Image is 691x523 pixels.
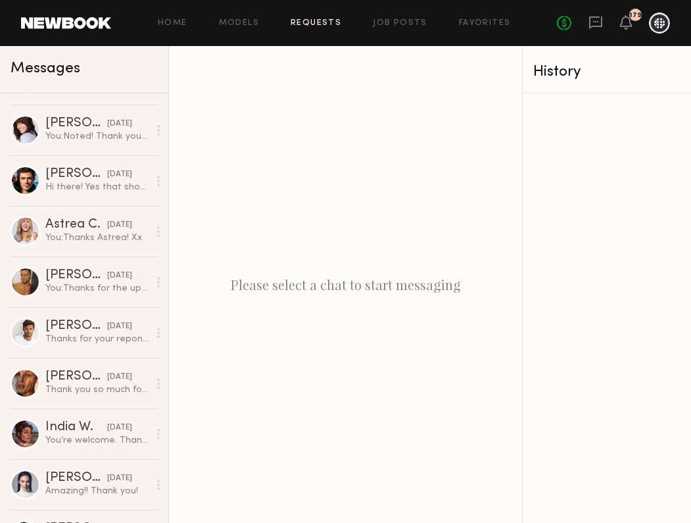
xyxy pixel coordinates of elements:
[45,218,107,232] div: Astrea C.
[533,64,680,80] div: History
[45,472,107,485] div: [PERSON_NAME]
[45,384,149,396] div: Thank you so much for having me and for such a great day as well as covering parking :). Had a gr...
[45,232,149,244] div: You: Thanks Astrea! Xx
[169,46,522,523] div: Please select a chat to start messaging
[219,19,259,28] a: Models
[107,168,132,181] div: [DATE]
[45,370,107,384] div: [PERSON_NAME]
[158,19,187,28] a: Home
[45,282,149,295] div: You: Thanks for the update [PERSON_NAME]!
[629,12,642,19] div: 179
[45,333,149,345] div: Thanks for your reponse. Best [PERSON_NAME]
[107,472,132,485] div: [DATE]
[107,118,132,130] div: [DATE]
[107,270,132,282] div: [DATE]
[45,434,149,447] div: You’re welcome. Thanks for keeping me in mind!
[107,219,132,232] div: [DATE]
[45,320,107,333] div: [PERSON_NAME]
[45,168,107,181] div: [PERSON_NAME]
[291,19,341,28] a: Requests
[45,421,107,434] div: India W.
[107,371,132,384] div: [DATE]
[45,130,149,143] div: You: Noted! Thank you Xx
[45,181,149,193] div: Hi there! Yes that should work
[373,19,427,28] a: Job Posts
[107,422,132,434] div: [DATE]
[107,320,132,333] div: [DATE]
[45,117,107,130] div: [PERSON_NAME]
[11,61,80,76] span: Messages
[45,269,107,282] div: [PERSON_NAME]
[459,19,511,28] a: Favorites
[45,485,149,497] div: Amazing!! Thank you!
